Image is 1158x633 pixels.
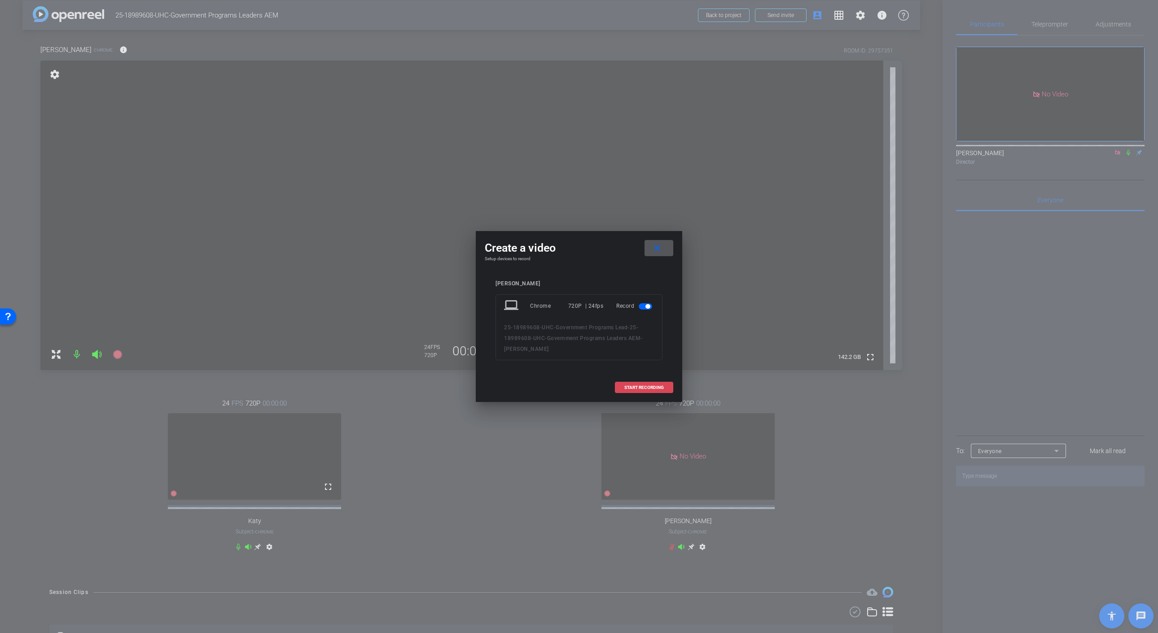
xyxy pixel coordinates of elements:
[624,385,664,390] span: START RECORDING
[530,298,568,314] div: Chrome
[485,240,673,256] div: Create a video
[485,256,673,262] h4: Setup devices to record
[640,335,643,341] span: -
[627,324,630,331] span: -
[496,280,662,287] div: [PERSON_NAME]
[504,324,627,331] span: 25-18989608-UHC-Government Programs Lead
[568,298,604,314] div: 720P | 24fps
[615,382,673,393] button: START RECORDING
[652,243,663,254] mat-icon: close
[616,298,654,314] div: Record
[504,346,549,352] span: [PERSON_NAME]
[504,298,520,314] mat-icon: laptop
